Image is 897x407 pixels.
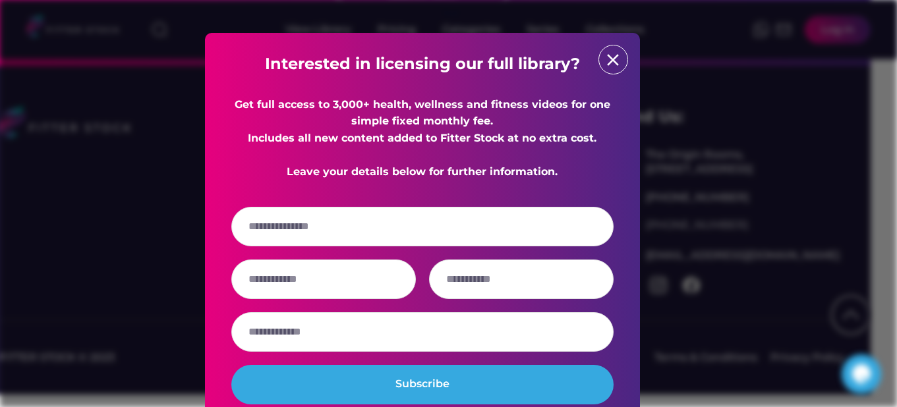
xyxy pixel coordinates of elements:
button: close [603,50,623,70]
button: Subscribe [231,365,614,404]
strong: Interested in licensing our full library? [265,54,580,73]
div: Get full access to 3,000+ health, wellness and fitness videos for one simple fixed monthly fee. I... [231,96,614,180]
iframe: chat widget [842,354,884,394]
